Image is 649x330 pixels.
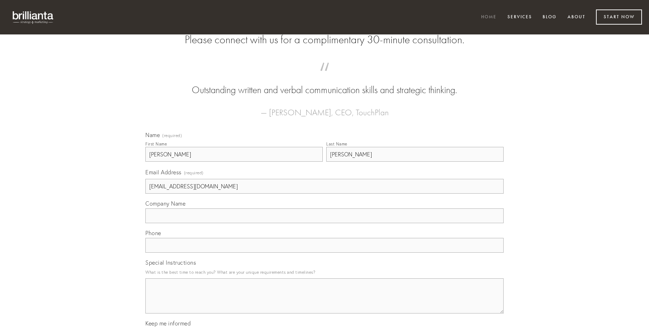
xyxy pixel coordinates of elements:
[145,320,191,327] span: Keep me informed
[162,134,182,138] span: (required)
[157,70,492,97] blockquote: Outstanding written and verbal communication skills and strategic thinking.
[145,200,185,207] span: Company Name
[157,70,492,83] span: “
[145,169,182,176] span: Email Address
[145,229,161,237] span: Phone
[503,12,537,23] a: Services
[145,33,504,46] h2: Please connect with us for a complimentary 30-minute consultation.
[145,131,160,138] span: Name
[477,12,501,23] a: Home
[326,141,347,147] div: Last Name
[157,97,492,119] figcaption: — [PERSON_NAME], CEO, TouchPlan
[596,9,642,25] a: Start Now
[563,12,590,23] a: About
[538,12,561,23] a: Blog
[7,7,60,27] img: brillianta - research, strategy, marketing
[184,168,204,177] span: (required)
[145,141,167,147] div: First Name
[145,259,196,266] span: Special Instructions
[145,267,504,277] p: What is the best time to reach you? What are your unique requirements and timelines?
